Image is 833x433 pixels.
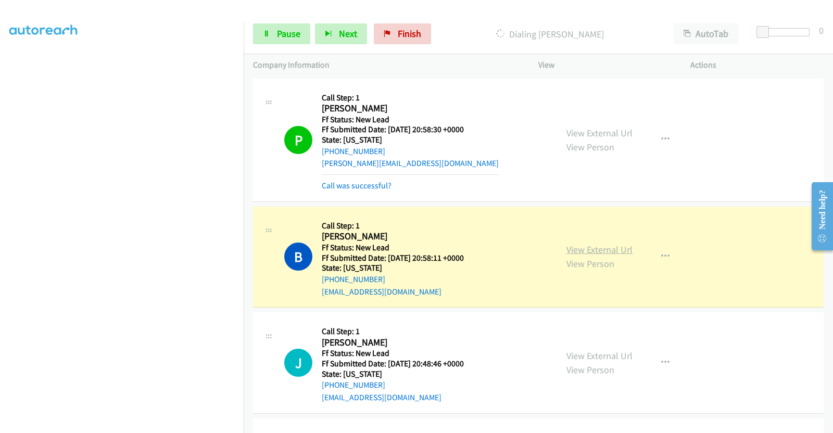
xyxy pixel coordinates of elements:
[566,127,633,139] a: View External Url
[322,103,477,114] h2: [PERSON_NAME]
[253,23,310,44] a: Pause
[322,221,477,231] h5: Call Step: 1
[253,59,520,71] p: Company Information
[339,28,357,40] span: Next
[566,141,614,153] a: View Person
[322,243,477,253] h5: Ff Status: New Lead
[322,337,477,349] h2: [PERSON_NAME]
[322,158,499,168] a: [PERSON_NAME][EMAIL_ADDRESS][DOMAIN_NAME]
[819,23,824,37] div: 0
[398,28,421,40] span: Finish
[445,27,655,41] p: Dialing [PERSON_NAME]
[762,28,810,36] div: Delay between calls (in seconds)
[322,274,385,284] a: [PHONE_NUMBER]
[322,348,477,359] h5: Ff Status: New Lead
[322,359,477,369] h5: Ff Submitted Date: [DATE] 20:48:46 +0000
[322,181,392,190] a: Call was successful?
[566,258,614,270] a: View Person
[803,175,833,258] iframe: Resource Center
[322,135,499,145] h5: State: [US_STATE]
[322,392,441,402] a: [EMAIL_ADDRESS][DOMAIN_NAME]
[322,326,477,337] h5: Call Step: 1
[322,146,385,156] a: [PHONE_NUMBER]
[322,93,499,103] h5: Call Step: 1
[284,349,312,377] h1: J
[690,59,824,71] p: Actions
[322,231,477,243] h2: [PERSON_NAME]
[374,23,431,44] a: Finish
[315,23,367,44] button: Next
[322,287,441,297] a: [EMAIL_ADDRESS][DOMAIN_NAME]
[322,263,477,273] h5: State: [US_STATE]
[322,124,499,135] h5: Ff Submitted Date: [DATE] 20:58:30 +0000
[322,253,477,263] h5: Ff Submitted Date: [DATE] 20:58:11 +0000
[284,349,312,377] div: The call is yet to be attempted
[566,364,614,376] a: View Person
[322,369,477,379] h5: State: [US_STATE]
[566,350,633,362] a: View External Url
[674,23,738,44] button: AutoTab
[566,244,633,256] a: View External Url
[284,243,312,271] h1: B
[322,114,499,125] h5: Ff Status: New Lead
[538,59,672,71] p: View
[277,28,300,40] span: Pause
[284,126,312,154] h1: P
[322,380,385,390] a: [PHONE_NUMBER]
